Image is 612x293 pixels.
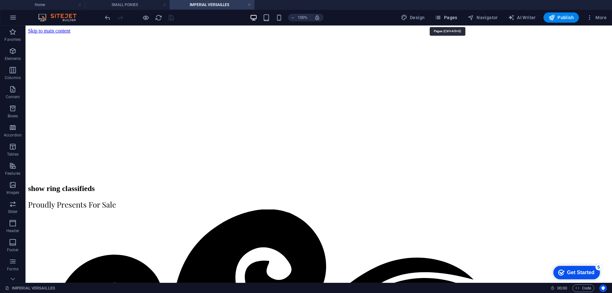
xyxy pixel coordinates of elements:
button: Navigator [465,12,500,23]
span: Pages [435,14,457,21]
button: More [584,12,609,23]
div: Get Started [19,7,46,13]
h6: Session time [550,284,567,292]
span: Publish [549,14,574,21]
h4: SMALL PONIES [85,1,170,8]
h6: 100% [298,14,308,21]
img: Editor Logo [37,14,84,21]
p: Features [5,171,20,176]
div: Design (Ctrl+Alt+Y) [398,12,427,23]
button: Pages [432,12,460,23]
i: On resize automatically adjust zoom level to fit chosen device. [314,15,320,20]
p: Slider [8,209,18,214]
p: Tables [7,152,18,157]
div: Get Started 5 items remaining, 0% complete [5,3,52,17]
p: Footer [7,247,18,253]
p: Boxes [8,114,18,119]
span: Design [401,14,425,21]
button: 100% [288,14,311,21]
span: AI Writer [508,14,536,21]
span: Navigator [468,14,498,21]
button: Design [398,12,427,23]
span: More [586,14,607,21]
p: Elements [5,56,21,61]
button: AI Writer [506,12,538,23]
a: Skip to main content [3,3,45,8]
button: undo [104,14,111,21]
p: Content [6,94,20,99]
button: Usercentrics [599,284,607,292]
button: Publish [543,12,579,23]
p: Accordion [4,133,22,138]
p: Columns [5,75,21,80]
p: Images [6,190,19,195]
h4: IMPERIAL VERSAILLES [170,1,254,8]
a: Click to cancel selection. Double-click to open Pages [5,284,55,292]
button: Code [572,284,594,292]
span: 00 00 [557,284,567,292]
div: 5 [47,1,54,8]
button: reload [155,14,162,21]
p: Header [6,228,19,233]
p: Favorites [4,37,21,42]
span: Code [575,284,591,292]
span: : [562,286,563,290]
p: Forms [7,267,18,272]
